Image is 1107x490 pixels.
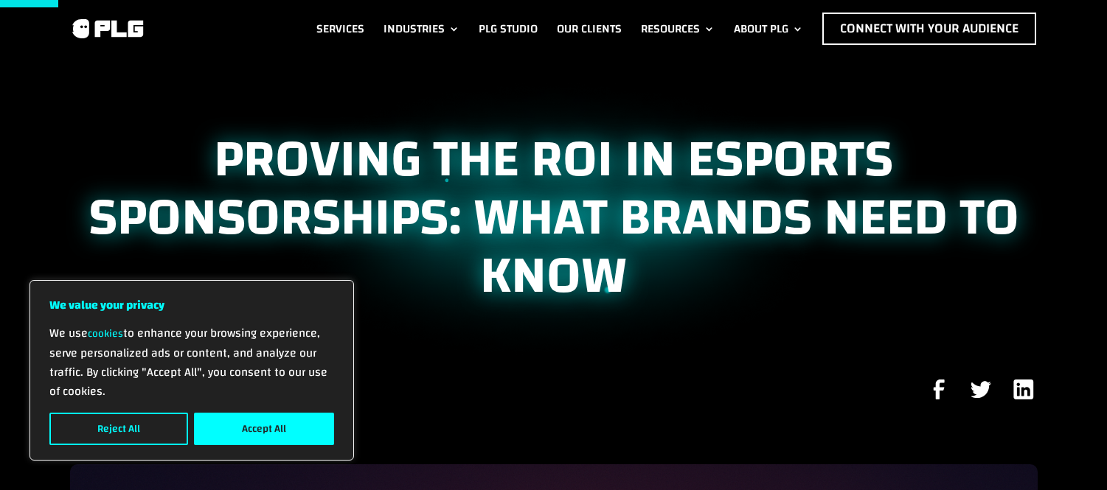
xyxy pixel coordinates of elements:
[734,13,803,45] a: About PLG
[384,13,459,45] a: Industries
[49,413,188,445] button: Reject All
[822,13,1036,45] a: Connect with Your Audience
[926,376,953,403] img: facebook icon
[968,376,995,403] img: twitter icon
[49,295,334,315] p: We value your privacy
[1010,376,1037,403] img: linkedin icon
[70,130,1038,313] h1: Proving the ROI in Esports Sponsorships: What Brands Need to Know
[30,280,354,461] div: We value your privacy
[316,13,364,45] a: Services
[49,323,334,401] p: We use to enhance your browsing experience, serve personalized ads or content, and analyze our tr...
[194,413,334,445] button: Accept All
[479,13,538,45] a: PLG Studio
[641,13,715,45] a: Resources
[88,324,123,343] a: cookies
[557,13,622,45] a: Our Clients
